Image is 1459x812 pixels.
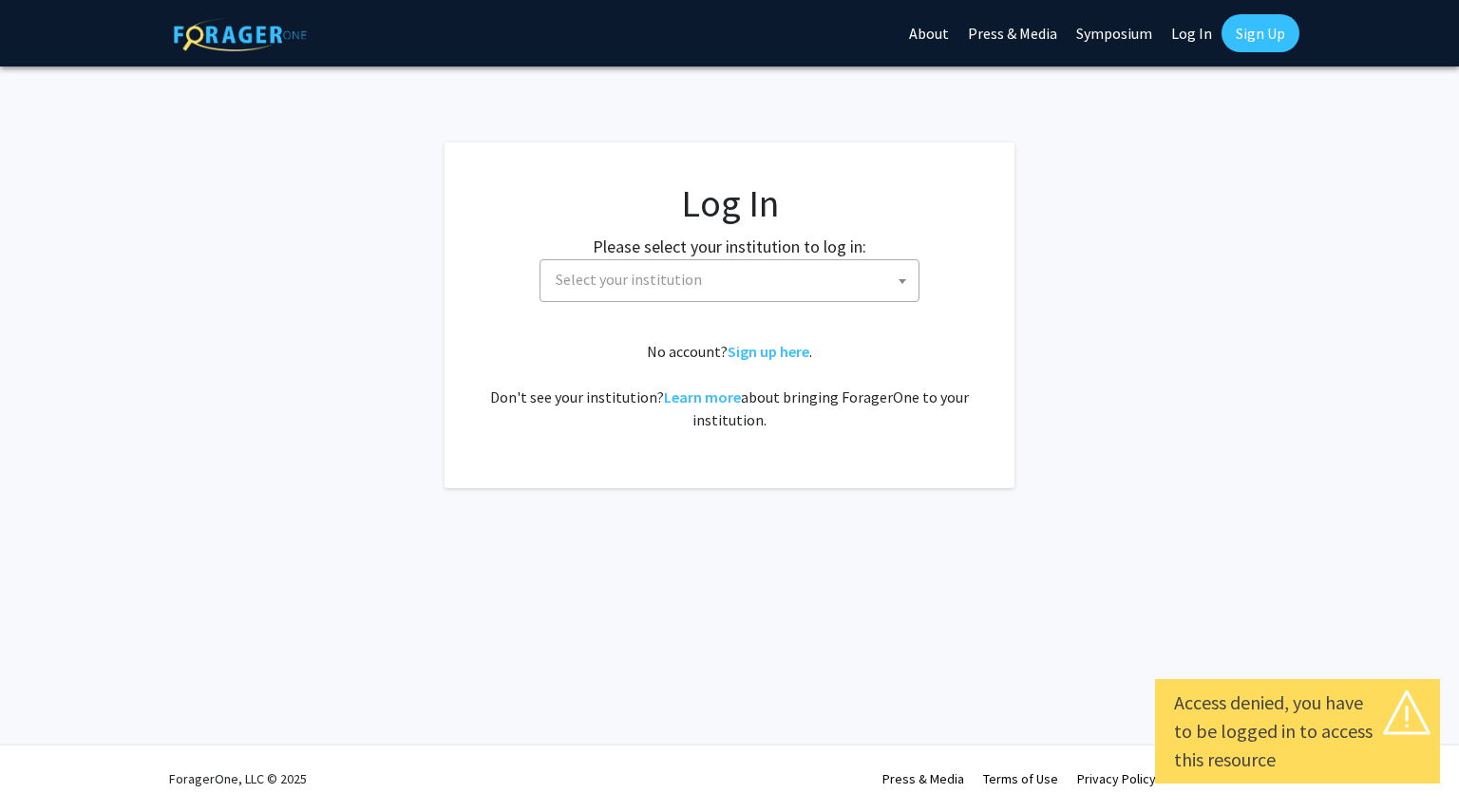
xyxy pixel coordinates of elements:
h1: Log In [483,180,976,226]
span: Select your institution [548,260,919,299]
a: Sign Up [1222,14,1299,52]
span: Select your institution [540,259,919,302]
a: Learn more about bringing ForagerOne to your institution [664,387,741,406]
a: Terms of Use [983,770,1058,787]
div: No account? . Don't see your institution? about bringing ForagerOne to your institution. [483,340,976,431]
a: Press & Media [882,770,964,787]
a: Privacy Policy [1077,770,1156,787]
a: Sign up here [728,342,809,361]
span: Select your institution [556,270,702,289]
div: ForagerOne, LLC © 2025 [169,746,307,812]
div: Access denied, you have to be logged in to access this resource [1174,689,1421,774]
label: Please select your institution to log in: [593,234,866,259]
img: ForagerOne Logo [174,18,307,51]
